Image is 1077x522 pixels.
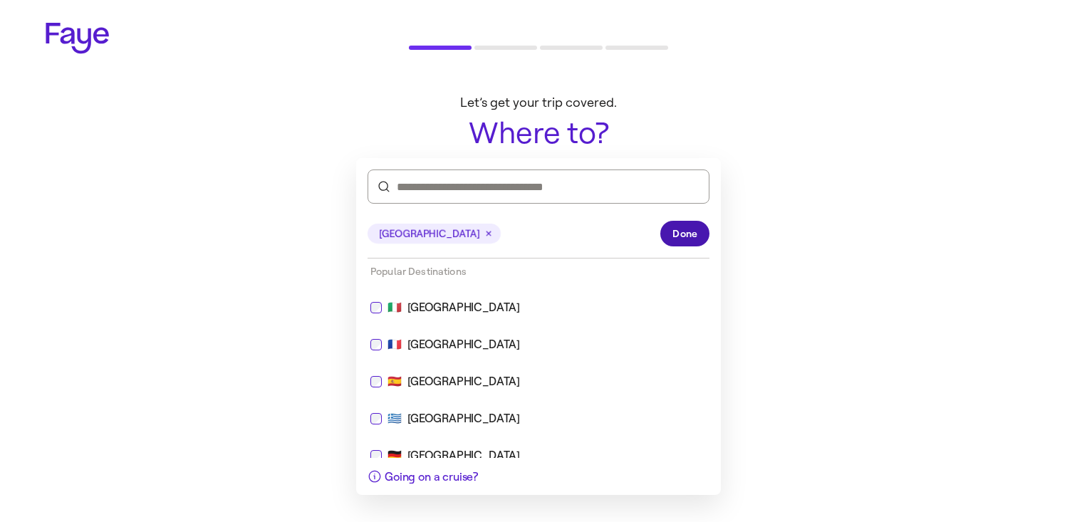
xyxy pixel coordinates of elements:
div: [GEOGRAPHIC_DATA] [407,447,520,464]
span: Going on a cruise? [385,470,478,484]
div: 🇮🇹 [370,299,707,316]
div: 🇬🇷 [370,410,707,427]
span: Done [672,226,697,241]
span: [GEOGRAPHIC_DATA] [379,226,479,241]
div: 🇪🇸 [370,373,707,390]
button: Done [660,221,709,246]
div: 🇩🇪 [370,447,707,464]
button: Going on a cruise? [356,458,489,495]
div: 🇫🇷 [370,336,707,353]
div: [GEOGRAPHIC_DATA] [407,299,520,316]
h1: Where to? [359,117,718,150]
div: [GEOGRAPHIC_DATA] [407,373,520,390]
div: [GEOGRAPHIC_DATA] [407,336,520,353]
p: Let’s get your trip covered. [359,95,718,111]
div: Popular Destinations [356,259,721,285]
div: [GEOGRAPHIC_DATA] [407,410,520,427]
